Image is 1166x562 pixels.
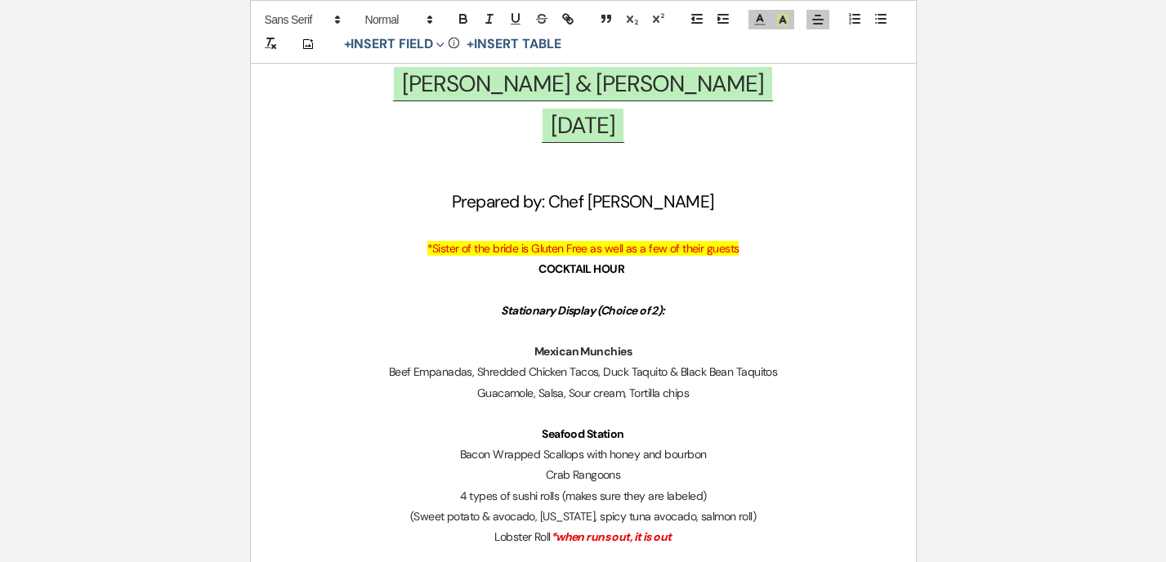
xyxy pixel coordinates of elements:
span: Header Formats [358,10,438,29]
strong: COCKTAIL HOUR [538,261,624,276]
button: +Insert Table [461,34,566,54]
p: Crab Rangoons [290,465,877,485]
span: Prepared by: Chef [PERSON_NAME] [452,190,714,213]
p: Lobster Roll [290,527,877,547]
span: *Sister of the bride is Gluten Free as well as a few of their guests [427,241,739,256]
em: *when runs out, it is out [551,529,672,544]
p: Guacamole, Salsa, Sour cream, Tortilla chips [290,383,877,404]
p: 4 types of sushi rolls (makes sure they are labeled) [290,486,877,506]
p: Bacon Wrapped Scallops with honey and bourbon [290,444,877,465]
span: Text Background Color [771,10,794,29]
strong: Seafood Station [542,426,624,441]
span: [PERSON_NAME] & [PERSON_NAME] [392,65,774,101]
span: [DATE] [541,107,624,143]
p: (Sweet potato & avocado, [US_STATE], spicy tuna avocado, salmon roll) [290,506,877,527]
em: Stationary Display (Choice of 2): [501,303,665,318]
span: Text Color [748,10,771,29]
span: + [467,38,474,51]
button: Insert Field [338,34,451,54]
strong: Mexican Munchies [534,344,632,359]
span: + [344,38,351,51]
p: Beef Empanadas, Shredded Chicken Tacos, Duck Taquito & Black Bean Taquitos [290,362,877,382]
span: Alignment [806,10,829,29]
